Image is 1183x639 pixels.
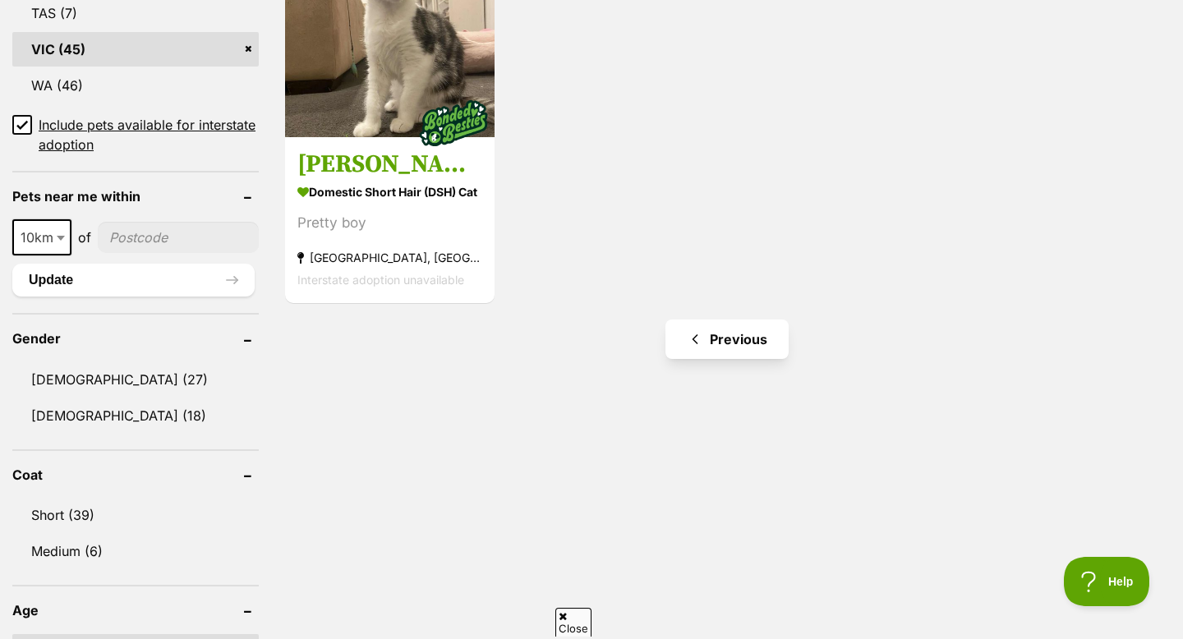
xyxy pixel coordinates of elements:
[12,534,259,568] a: Medium (6)
[12,498,259,532] a: Short (39)
[285,136,495,303] a: [PERSON_NAME] Domestic Short Hair (DSH) Cat Pretty boy [GEOGRAPHIC_DATA], [GEOGRAPHIC_DATA] Inter...
[12,115,259,154] a: Include pets available for interstate adoption
[12,603,259,618] header: Age
[665,319,789,359] a: Previous page
[12,362,259,397] a: [DEMOGRAPHIC_DATA] (27)
[412,82,495,164] img: bonded besties
[12,219,71,255] span: 10km
[12,331,259,346] header: Gender
[297,180,482,204] strong: Domestic Short Hair (DSH) Cat
[12,398,259,433] a: [DEMOGRAPHIC_DATA] (18)
[14,226,70,249] span: 10km
[297,246,482,269] strong: [GEOGRAPHIC_DATA], [GEOGRAPHIC_DATA]
[39,115,259,154] span: Include pets available for interstate adoption
[12,467,259,482] header: Coat
[297,212,482,234] div: Pretty boy
[12,32,259,67] a: VIC (45)
[297,149,482,180] h3: [PERSON_NAME]
[1064,557,1150,606] iframe: Help Scout Beacon - Open
[297,273,464,287] span: Interstate adoption unavailable
[12,189,259,204] header: Pets near me within
[78,228,91,247] span: of
[12,68,259,103] a: WA (46)
[555,608,591,637] span: Close
[12,264,255,297] button: Update
[98,222,259,253] input: postcode
[283,319,1171,359] nav: Pagination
